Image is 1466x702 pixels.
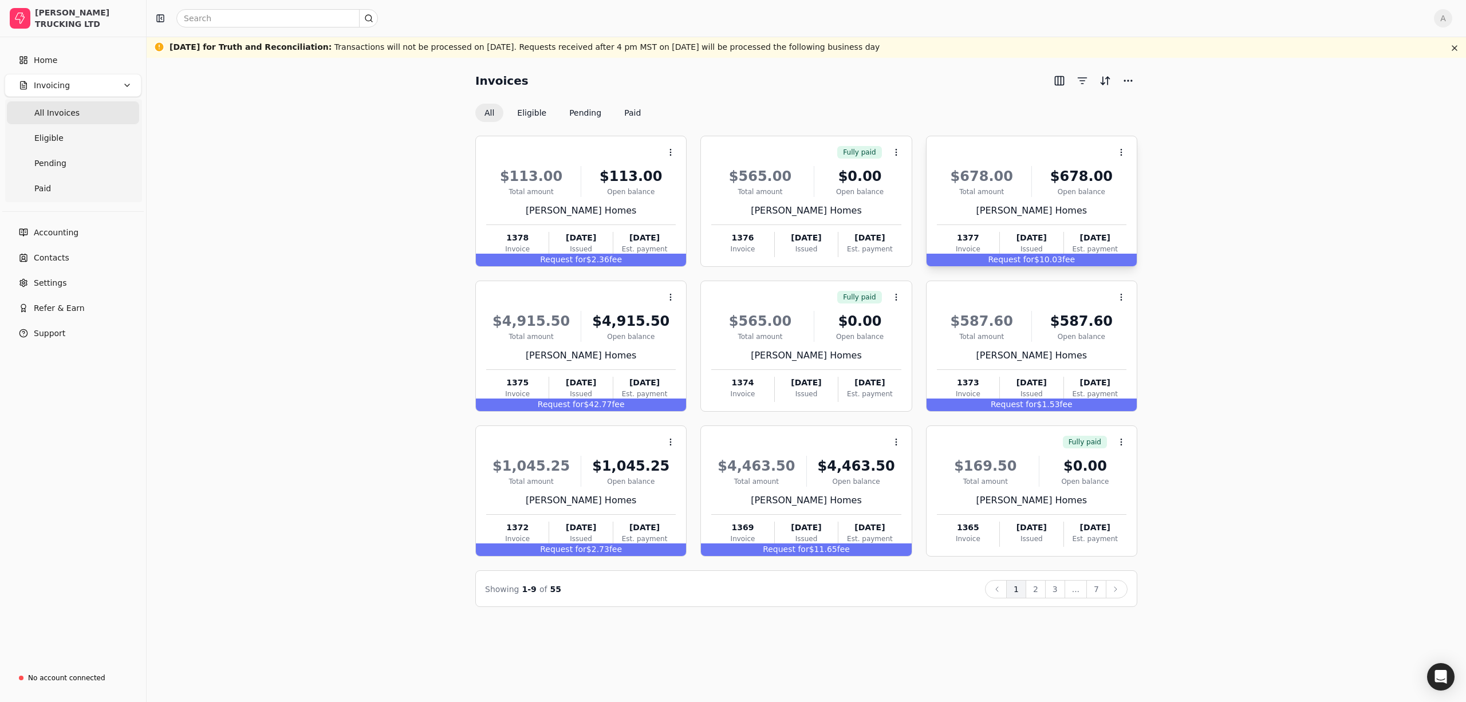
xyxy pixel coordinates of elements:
[937,204,1126,218] div: [PERSON_NAME] Homes
[711,332,809,342] div: Total amount
[1119,72,1137,90] button: More
[937,389,999,399] div: Invoice
[1000,244,1063,254] div: Issued
[540,255,586,264] span: Request for
[35,7,136,30] div: [PERSON_NAME] TRUCKING LTD
[486,522,549,534] div: 1372
[7,101,139,124] a: All Invoices
[549,244,612,254] div: Issued
[34,328,65,340] span: Support
[486,244,549,254] div: Invoice
[539,585,547,594] span: of
[937,187,1027,197] div: Total amount
[1037,187,1126,197] div: Open balance
[1037,166,1126,187] div: $678.00
[609,255,622,264] span: fee
[5,74,141,97] button: Invoicing
[34,54,57,66] span: Home
[1064,389,1126,399] div: Est. payment
[486,456,576,476] div: $1,045.25
[1069,437,1101,447] span: Fully paid
[476,399,686,411] div: $42.77
[486,311,576,332] div: $4,915.50
[711,377,774,389] div: 1374
[549,522,612,534] div: [DATE]
[486,389,549,399] div: Invoice
[615,104,650,122] button: Paid
[837,545,850,554] span: fee
[711,522,774,534] div: 1369
[5,322,141,345] button: Support
[711,494,901,507] div: [PERSON_NAME] Homes
[1096,72,1114,90] button: Sort
[170,42,332,52] span: [DATE] for Truth and Reconciliation :
[927,399,1137,411] div: $1.53
[819,311,901,332] div: $0.00
[711,232,774,244] div: 1376
[476,254,686,266] div: $2.36
[508,104,555,122] button: Eligible
[937,476,1034,487] div: Total amount
[1427,663,1455,691] div: Open Intercom Messenger
[711,244,774,254] div: Invoice
[34,107,80,119] span: All Invoices
[711,349,901,362] div: [PERSON_NAME] Homes
[1064,534,1126,544] div: Est. payment
[988,255,1034,264] span: Request for
[538,400,584,409] span: Request for
[991,400,1037,409] span: Request for
[34,277,66,289] span: Settings
[586,476,676,487] div: Open balance
[613,389,676,399] div: Est. payment
[34,80,70,92] span: Invoicing
[5,49,141,72] a: Home
[586,187,676,197] div: Open balance
[7,127,139,149] a: Eligible
[1000,534,1063,544] div: Issued
[1000,522,1063,534] div: [DATE]
[937,166,1027,187] div: $678.00
[1044,476,1126,487] div: Open balance
[486,377,549,389] div: 1375
[170,41,880,53] div: Transactions will not be processed on [DATE]. Requests received after 4 pm MST on [DATE] will be ...
[475,104,650,122] div: Invoice filter options
[5,221,141,244] a: Accounting
[486,232,549,244] div: 1378
[838,389,901,399] div: Est. payment
[711,534,774,544] div: Invoice
[937,332,1027,342] div: Total amount
[613,244,676,254] div: Est. payment
[711,456,801,476] div: $4,463.50
[775,232,838,244] div: [DATE]
[5,668,141,688] a: No account connected
[711,389,774,399] div: Invoice
[34,132,64,144] span: Eligible
[612,400,624,409] span: fee
[28,673,105,683] div: No account connected
[937,456,1034,476] div: $169.50
[5,271,141,294] a: Settings
[586,166,676,187] div: $113.00
[937,244,999,254] div: Invoice
[927,254,1137,266] div: $10.03
[1006,580,1026,598] button: 1
[701,543,911,556] div: $11.65
[775,389,838,399] div: Issued
[937,311,1027,332] div: $587.60
[486,494,676,507] div: [PERSON_NAME] Homes
[486,349,676,362] div: [PERSON_NAME] Homes
[540,545,586,554] span: Request for
[775,377,838,389] div: [DATE]
[711,187,809,197] div: Total amount
[486,476,576,487] div: Total amount
[1037,311,1126,332] div: $587.60
[7,177,139,200] a: Paid
[937,349,1126,362] div: [PERSON_NAME] Homes
[486,534,549,544] div: Invoice
[763,545,809,554] span: Request for
[613,377,676,389] div: [DATE]
[485,585,519,594] span: Showing
[1064,232,1126,244] div: [DATE]
[838,244,901,254] div: Est. payment
[775,244,838,254] div: Issued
